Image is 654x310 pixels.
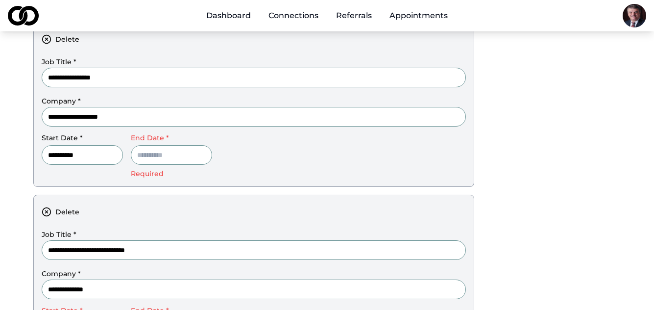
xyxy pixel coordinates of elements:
[382,6,456,26] a: Appointments
[42,57,76,66] label: Job Title *
[42,269,81,278] label: Company *
[198,6,259,26] a: Dashboard
[8,6,39,26] img: logo
[42,30,97,48] button: Delete
[131,134,212,141] label: End Date *
[198,6,456,26] nav: Main
[42,230,76,239] label: Job Title *
[42,203,97,221] button: Delete
[261,6,326,26] a: Connections
[42,97,81,105] label: Company *
[42,134,123,141] label: Start Date *
[328,6,380,26] a: Referrals
[623,4,646,27] img: 908f213a-7225-4bde-8658-202655ef5108-IMG_5604-profile_picture.jpeg
[131,169,212,179] p: Required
